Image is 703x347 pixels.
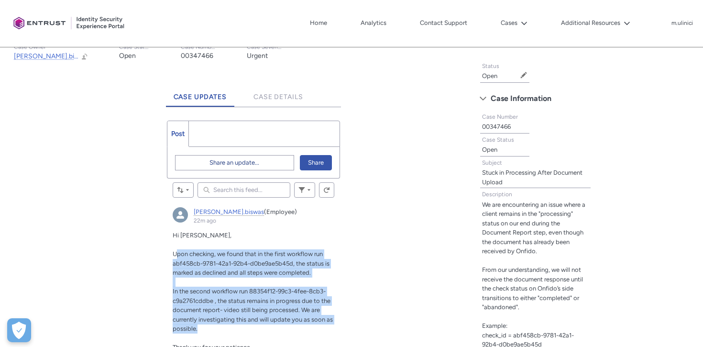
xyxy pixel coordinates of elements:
button: Refresh this feed [319,182,334,198]
span: [PERSON_NAME].biswas [14,52,89,60]
span: Post [171,130,185,138]
span: Case Number [482,113,518,120]
span: Status [482,63,499,69]
button: Open Preferences [7,318,31,342]
lightning-formatted-text: Urgent [247,52,268,60]
input: Search this feed... [198,182,291,198]
lightning-formatted-text: Stuck in Processing After Document Upload [482,169,582,186]
button: Share an update... [175,155,295,170]
a: Analytics, opens in new tab [358,16,389,30]
button: Edit Status [520,71,527,79]
a: Contact Support [417,16,470,30]
button: Cases [498,16,530,30]
div: Cookie Preferences [7,318,31,342]
lightning-formatted-text: Open [482,72,497,79]
lightning-formatted-text: 00347466 [181,52,213,60]
button: Additional Resources [559,16,633,30]
a: Case Updates [166,80,235,107]
div: madhurima.biswas [173,207,188,223]
span: In the second workflow run 88354f12-99c3-4fee-8cb3-c9a2761cddbe , the status remains in progress ... [173,288,333,332]
lightning-formatted-text: Open [482,146,497,153]
span: Share [308,156,324,170]
a: 22m ago [194,217,216,224]
div: Chatter Publisher [167,121,341,179]
a: [PERSON_NAME].biswas [194,208,264,216]
span: Case Status [482,136,514,143]
span: Case Details [253,93,303,101]
img: External User - madhurima.biswas (Onfido) [173,207,188,223]
button: Change Owner [81,52,88,60]
span: Subject [482,159,502,166]
p: m.ulinici [671,20,693,27]
a: Post [167,121,189,146]
button: Case Information [475,91,596,106]
a: Case Details [246,80,311,107]
lightning-formatted-text: Open [119,52,136,60]
span: Upon checking, we found that in the first workflow run abf458cb-9781-42a1-92b4-d0be9ae5b45d, the ... [173,250,330,276]
span: Case Information [491,91,551,106]
span: Hi [PERSON_NAME], [173,232,231,239]
lightning-formatted-text: 00347466 [482,123,511,130]
a: Home [308,16,330,30]
button: Share [300,155,332,170]
button: User Profile m.ulinici [671,18,693,27]
span: Share an update... [209,156,259,170]
span: Case Updates [174,93,227,101]
span: (Employee) [264,208,297,215]
span: Description [482,191,512,198]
